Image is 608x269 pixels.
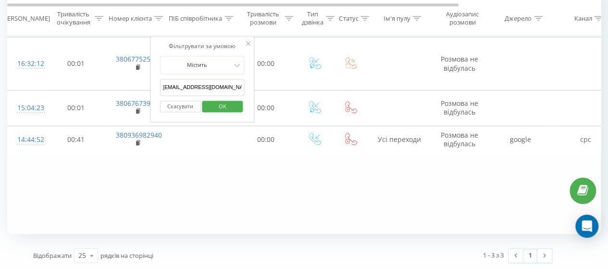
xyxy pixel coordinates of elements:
[236,126,296,154] td: 00:00
[368,126,431,154] td: Усі переходи
[46,90,106,126] td: 00:01
[441,130,478,148] span: Розмова не відбулась
[160,79,245,96] input: Введіть значення
[575,215,598,238] div: Open Intercom Messenger
[209,99,236,114] span: OK
[116,130,162,140] a: 380936982940
[1,14,50,22] div: [PERSON_NAME]
[169,14,222,22] div: ПІБ співробітника
[441,99,478,116] span: Розмова не відбулась
[505,14,532,22] div: Джерело
[17,54,37,73] div: 16:32:12
[236,38,296,90] td: 00:00
[574,14,592,22] div: Канал
[202,101,243,113] button: OK
[100,251,153,260] span: рядків на сторінці
[339,14,358,22] div: Статус
[160,101,201,113] button: Скасувати
[17,99,37,117] div: 15:04:23
[244,10,282,26] div: Тривалість розмови
[46,126,106,154] td: 00:41
[302,10,323,26] div: Тип дзвінка
[523,249,537,262] a: 1
[109,14,152,22] div: Номер клієнта
[236,90,296,126] td: 00:00
[160,41,245,51] div: Фільтрувати за умовою
[78,251,86,260] div: 25
[483,250,504,260] div: 1 - 3 з 3
[33,251,72,260] span: Відображати
[116,99,162,108] a: 380676739888
[383,14,410,22] div: Ім'я пулу
[116,54,162,64] a: 380677525744
[54,10,92,26] div: Тривалість очікування
[441,54,478,72] span: Розмова не відбулась
[488,126,553,154] td: google
[17,130,37,149] div: 14:44:52
[439,10,485,26] div: Аудіозапис розмови
[46,38,106,90] td: 00:01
